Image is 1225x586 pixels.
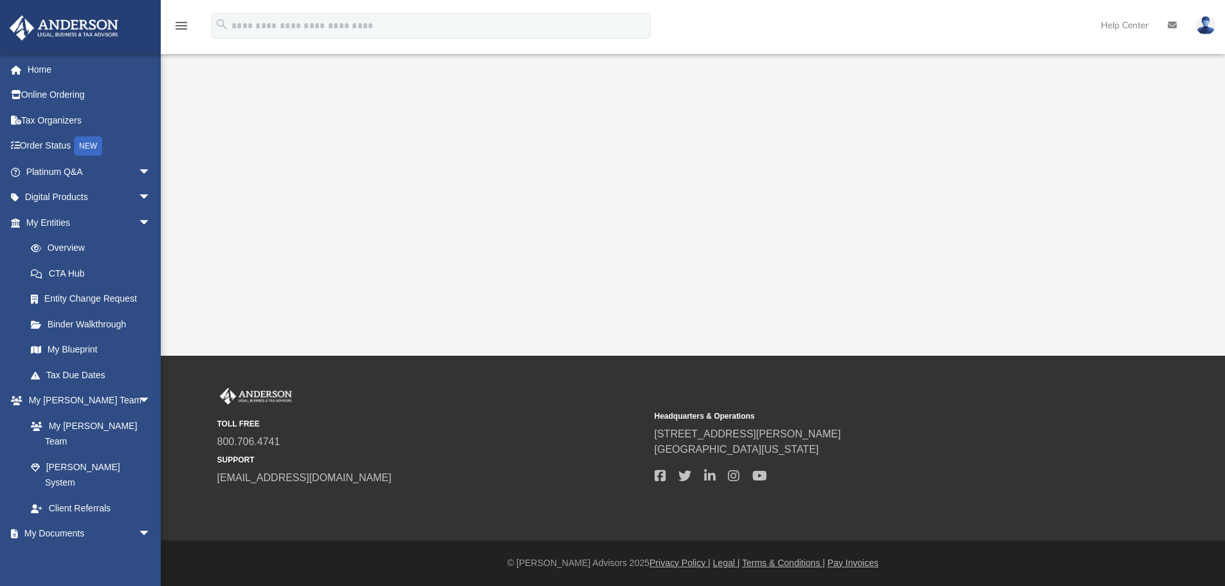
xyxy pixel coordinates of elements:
[215,17,229,32] i: search
[655,444,819,455] a: [GEOGRAPHIC_DATA][US_STATE]
[9,185,170,210] a: Digital Productsarrow_drop_down
[18,311,170,337] a: Binder Walkthrough
[9,159,170,185] a: Platinum Q&Aarrow_drop_down
[18,286,170,312] a: Entity Change Request
[649,558,711,568] a: Privacy Policy |
[9,388,164,414] a: My [PERSON_NAME] Teamarrow_drop_down
[18,362,170,388] a: Tax Due Dates
[161,556,1225,570] div: © [PERSON_NAME] Advisors 2025
[828,558,878,568] a: Pay Invoices
[174,18,189,33] i: menu
[9,107,170,133] a: Tax Organizers
[18,337,164,363] a: My Blueprint
[9,57,170,82] a: Home
[18,235,170,261] a: Overview
[18,495,164,521] a: Client Referrals
[217,436,280,447] a: 800.706.4741
[74,136,102,156] div: NEW
[138,185,164,211] span: arrow_drop_down
[217,472,392,483] a: [EMAIL_ADDRESS][DOMAIN_NAME]
[9,82,170,108] a: Online Ordering
[18,413,158,454] a: My [PERSON_NAME] Team
[217,454,646,466] small: SUPPORT
[6,15,122,41] img: Anderson Advisors Platinum Portal
[18,454,164,495] a: [PERSON_NAME] System
[9,521,164,547] a: My Documentsarrow_drop_down
[138,159,164,185] span: arrow_drop_down
[138,210,164,236] span: arrow_drop_down
[138,388,164,414] span: arrow_drop_down
[713,558,740,568] a: Legal |
[655,410,1083,422] small: Headquarters & Operations
[217,418,646,430] small: TOLL FREE
[138,521,164,547] span: arrow_drop_down
[9,210,170,235] a: My Entitiesarrow_drop_down
[742,558,825,568] a: Terms & Conditions |
[217,388,295,405] img: Anderson Advisors Platinum Portal
[18,261,170,286] a: CTA Hub
[655,428,841,439] a: [STREET_ADDRESS][PERSON_NAME]
[174,24,189,33] a: menu
[9,133,170,160] a: Order StatusNEW
[1196,16,1215,35] img: User Pic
